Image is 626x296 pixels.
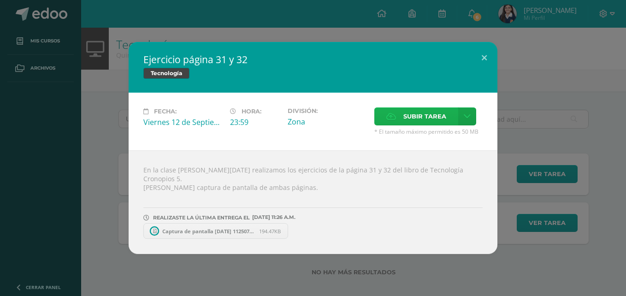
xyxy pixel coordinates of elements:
[143,223,288,239] a: Captura de pantalla [DATE] 112507.png 194.47KB
[154,108,177,115] span: Fecha:
[143,68,189,79] span: Tecnología
[374,128,483,136] span: * El tamaño máximo permitido es 50 MB
[129,150,497,254] div: En la clase [PERSON_NAME][DATE] realizamos los ejercicios de la página 31 y 32 del libro de Tecno...
[153,214,250,221] span: REALIZASTE LA ÚLTIMA ENTREGA EL
[250,217,295,218] span: [DATE] 11:26 A.M.
[158,228,259,235] span: Captura de pantalla [DATE] 112507.png
[143,53,483,66] h2: Ejercicio página 31 y 32
[259,228,281,235] span: 194.47KB
[288,117,367,127] div: Zona
[230,117,280,127] div: 23:59
[242,108,261,115] span: Hora:
[471,42,497,73] button: Close (Esc)
[143,117,223,127] div: Viernes 12 de Septiembre
[288,107,367,114] label: División:
[403,108,446,125] span: Subir tarea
